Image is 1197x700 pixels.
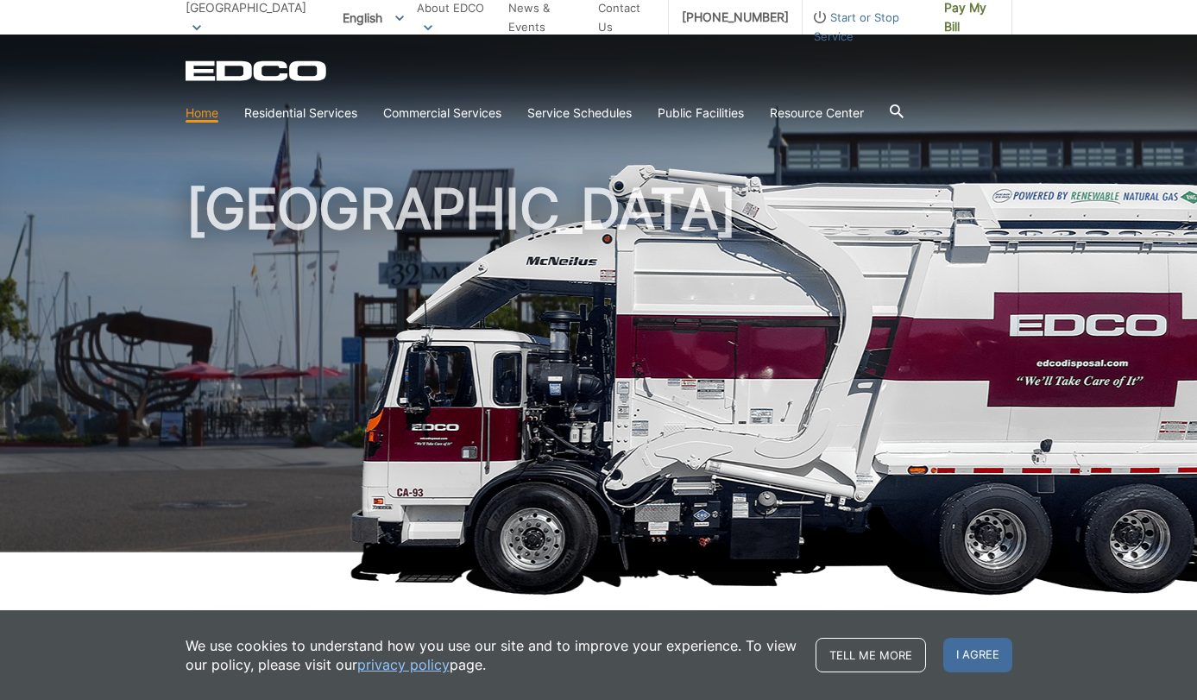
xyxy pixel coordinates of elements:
a: Tell me more [816,638,926,672]
a: EDCD logo. Return to the homepage. [186,60,329,81]
a: privacy policy [357,655,450,674]
h1: [GEOGRAPHIC_DATA] [186,181,1012,560]
a: Resource Center [770,104,864,123]
a: Home [186,104,218,123]
p: We use cookies to understand how you use our site and to improve your experience. To view our pol... [186,636,798,674]
span: English [330,3,417,32]
span: I agree [943,638,1012,672]
a: Service Schedules [527,104,632,123]
a: Commercial Services [383,104,501,123]
a: Public Facilities [658,104,744,123]
a: Residential Services [244,104,357,123]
